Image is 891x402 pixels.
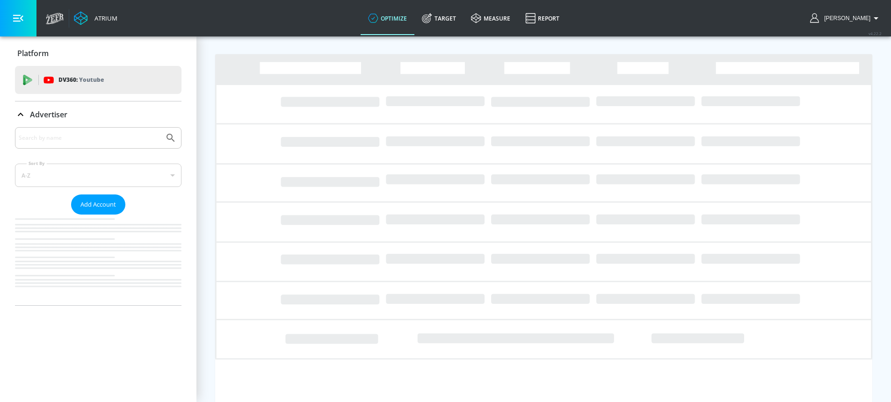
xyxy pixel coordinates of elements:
a: Target [414,1,464,35]
a: optimize [361,1,414,35]
label: Sort By [27,160,47,166]
div: Advertiser [15,127,181,305]
p: Platform [17,48,49,58]
div: Atrium [91,14,117,22]
div: DV360: Youtube [15,66,181,94]
button: Add Account [71,194,125,215]
a: Report [518,1,567,35]
p: DV360: [58,75,104,85]
button: [PERSON_NAME] [810,13,882,24]
nav: list of Advertiser [15,215,181,305]
a: Atrium [74,11,117,25]
span: Add Account [80,199,116,210]
div: Advertiser [15,101,181,128]
p: Youtube [79,75,104,85]
p: Advertiser [30,109,67,120]
input: Search by name [19,132,160,144]
div: Platform [15,40,181,66]
span: login as: harvir.chahal@zefr.com [820,15,870,22]
a: measure [464,1,518,35]
span: v 4.22.2 [869,31,882,36]
div: A-Z [15,164,181,187]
